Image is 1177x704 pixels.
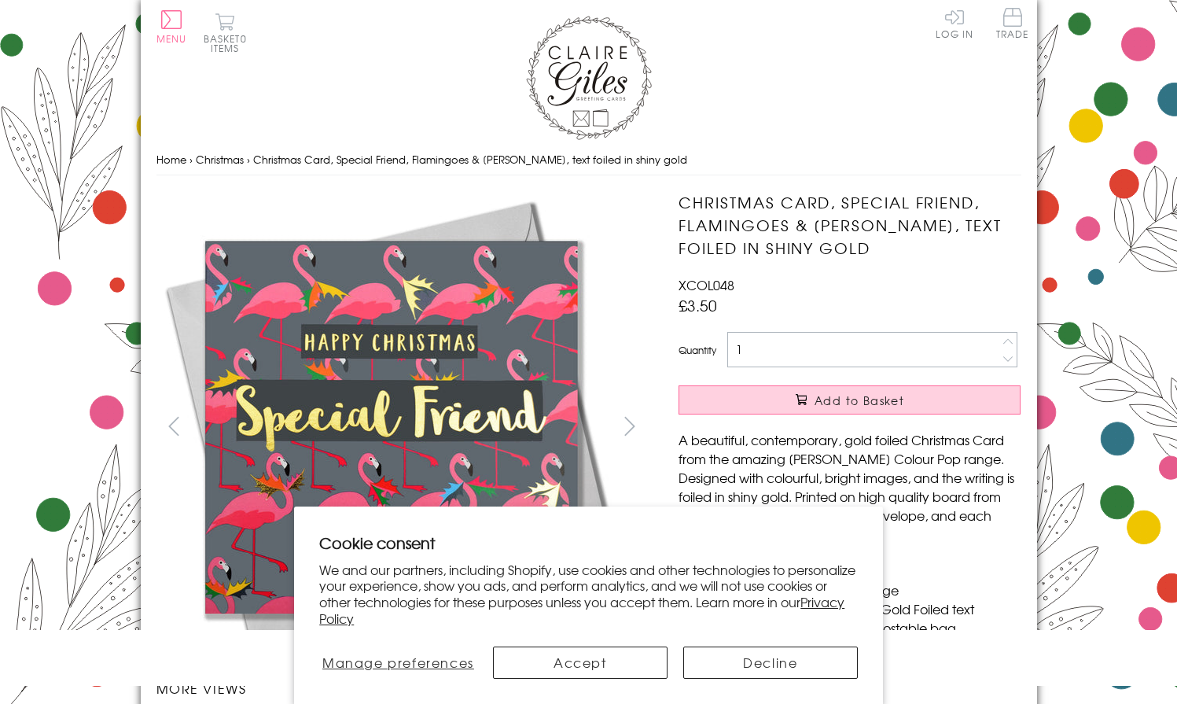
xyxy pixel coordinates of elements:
a: Privacy Policy [319,592,844,628]
a: Home [156,152,186,167]
nav: breadcrumbs [156,144,1021,176]
button: Add to Basket [679,385,1021,415]
a: Trade [996,8,1029,42]
span: £3.50 [679,294,717,316]
button: Basket0 items [204,13,247,53]
h3: More views [156,679,648,698]
span: 0 items [211,31,247,55]
span: › [247,152,250,167]
span: Menu [156,31,187,46]
a: Log In [936,8,973,39]
button: Decline [683,647,858,679]
h2: Cookie consent [319,532,858,554]
button: prev [156,408,192,444]
button: Menu [156,10,187,43]
span: › [189,152,193,167]
button: Manage preferences [319,647,476,679]
p: We and our partners, including Shopify, use cookies and other technologies to personalize your ex... [319,562,858,627]
span: Add to Basket [815,393,904,408]
span: XCOL048 [679,275,734,294]
span: Trade [996,8,1029,39]
button: next [612,408,647,444]
h1: Christmas Card, Special Friend, Flamingoes & [PERSON_NAME], text foiled in shiny gold [679,191,1021,259]
button: Accept [493,647,668,679]
a: Christmas [196,152,244,167]
label: Quantity [679,343,716,357]
span: Christmas Card, Special Friend, Flamingoes & [PERSON_NAME], text foiled in shiny gold [253,152,687,167]
img: Christmas Card, Special Friend, Flamingoes & Holly, text foiled in shiny gold [647,191,1119,663]
span: Manage preferences [322,653,474,672]
img: Claire Giles Greetings Cards [526,16,652,140]
img: Christmas Card, Special Friend, Flamingoes & Holly, text foiled in shiny gold [156,191,627,663]
p: A beautiful, contemporary, gold foiled Christmas Card from the amazing [PERSON_NAME] Colour Pop r... [679,430,1021,544]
